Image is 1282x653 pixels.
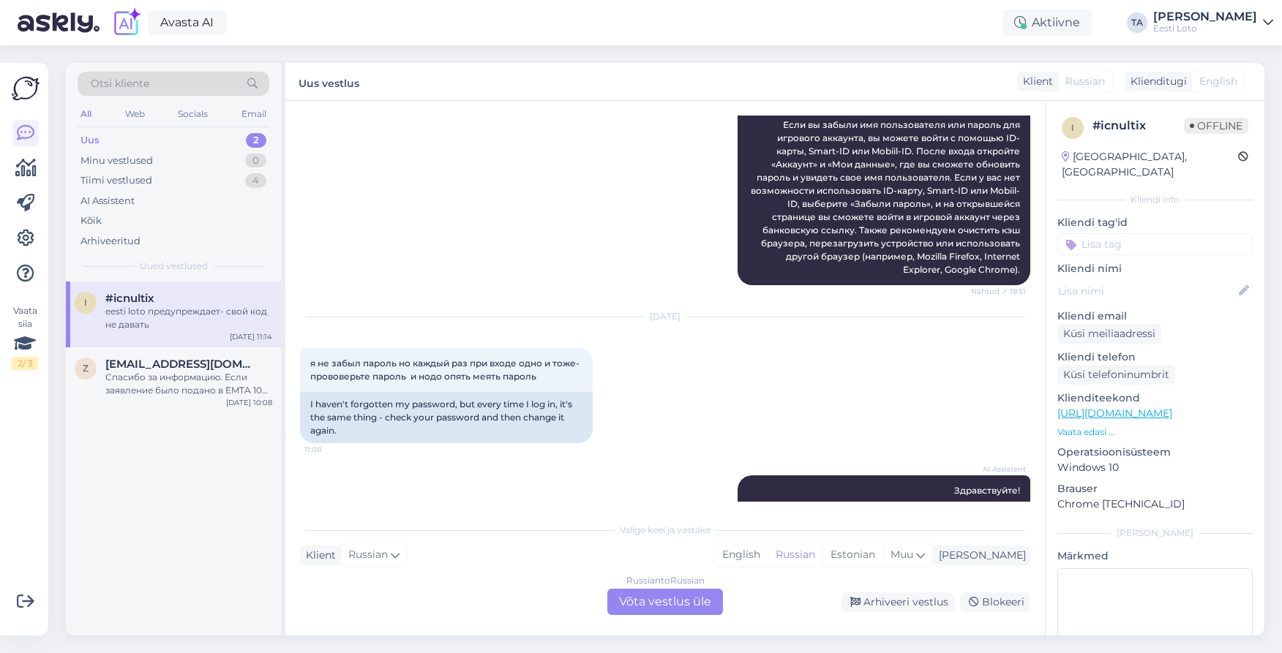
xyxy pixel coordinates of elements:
div: # icnultix [1092,117,1184,135]
div: Socials [175,105,211,124]
div: Russian to Russian [626,574,705,587]
div: 0 [245,154,266,168]
div: Arhiveeritud [80,234,140,249]
span: Nähtud ✓ 19:51 [971,286,1026,297]
div: 2 / 3 [12,357,38,370]
div: Email [239,105,269,124]
span: i [1071,122,1074,133]
span: Muu [891,548,913,561]
div: I haven't forgotten my password, but every time I log in, it's the same thing - check your passwo... [300,392,593,443]
span: English [1199,74,1237,89]
div: Kõik [80,214,102,228]
div: eesti loto предупреждает- свой код не давать [105,305,272,331]
a: [URL][DOMAIN_NAME] [1057,407,1172,420]
p: Kliendi email [1057,309,1253,324]
span: Zenjasleepy@gmail.com [105,358,258,371]
label: Uus vestlus [299,72,359,91]
a: [PERSON_NAME]Eesti Loto [1153,11,1273,34]
div: 2 [246,133,266,148]
div: Russian [768,544,822,566]
span: Russian [348,547,388,563]
div: Web [122,105,148,124]
span: Uued vestlused [140,260,208,273]
p: Kliendi tag'id [1057,215,1253,230]
div: [PERSON_NAME] [933,548,1026,563]
div: [DATE] [300,310,1030,323]
div: Спасибо за информацию. Если заявление было подано в EMTA 10 числа, ограничение должно быть снято ... [105,371,272,397]
span: 11:08 [304,444,359,455]
div: [PERSON_NAME] [1057,526,1253,540]
p: Klienditeekond [1057,390,1253,406]
div: Vaata siia [12,304,38,370]
div: Küsi meiliaadressi [1057,324,1161,344]
div: AI Assistent [80,194,135,208]
div: All [78,105,94,124]
span: я не забыл пароль но каждый раз при входе одно и тоже- прововерьте пароль и нодо опять меять пароль [310,358,582,382]
p: Kliendi telefon [1057,350,1253,365]
div: [DATE] 11:14 [230,331,272,342]
span: AI Assistent [971,464,1026,475]
div: Eesti Loto [1153,23,1257,34]
div: Kliendi info [1057,193,1253,206]
div: Klient [1017,74,1053,89]
img: explore-ai [111,7,142,38]
p: Chrome [TECHNICAL_ID] [1057,497,1253,512]
span: Otsi kliente [91,76,149,91]
div: Blokeeri [960,592,1030,612]
span: Z [83,363,89,374]
div: [DATE] 10:08 [226,397,272,408]
div: Klienditugi [1125,74,1187,89]
p: Windows 10 [1057,460,1253,475]
span: Russian [1065,74,1105,89]
input: Lisa nimi [1058,283,1236,299]
div: Aktiivne [1002,10,1092,36]
input: Lisa tag [1057,233,1253,255]
div: TA [1127,12,1147,33]
div: Valige keel ja vastake [300,524,1030,537]
img: Askly Logo [12,75,40,102]
div: Võta vestlus üle [607,589,723,615]
div: Arhiveeri vestlus [841,592,954,612]
p: Kliendi nimi [1057,261,1253,276]
span: i [84,297,87,308]
div: [PERSON_NAME] [1153,11,1257,23]
div: Uus [80,133,100,148]
span: #icnultix [105,292,154,305]
span: Offline [1184,118,1248,134]
a: Avasta AI [148,10,226,35]
div: Estonian [822,544,882,566]
div: Minu vestlused [80,154,153,168]
p: Vaata edasi ... [1057,426,1253,439]
p: Brauser [1057,481,1253,497]
p: Märkmed [1057,548,1253,564]
div: Klient [300,548,336,563]
div: English [715,544,768,566]
p: Operatsioonisüsteem [1057,445,1253,460]
div: [GEOGRAPHIC_DATA], [GEOGRAPHIC_DATA] [1062,149,1238,180]
div: Tiimi vestlused [80,173,152,188]
div: 4 [245,173,266,188]
div: Küsi telefoninumbrit [1057,365,1175,385]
